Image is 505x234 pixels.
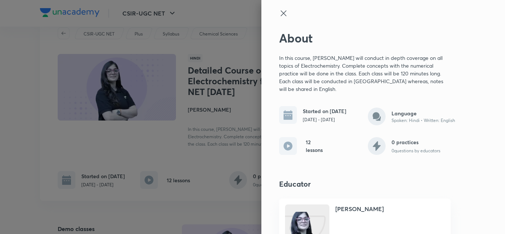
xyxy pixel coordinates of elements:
[392,147,440,154] p: 0 questions by educators
[279,54,451,93] p: In this course, [PERSON_NAME] will conduct in depth coverage on all topics of Electrochemistry. C...
[306,138,323,154] h6: 12 lessons
[303,116,346,123] p: [DATE] - [DATE]
[303,107,346,115] h6: Started on [DATE]
[392,117,455,124] p: Spoken: Hindi • Written: English
[392,109,455,117] h6: Language
[392,138,440,146] h6: 0 practices
[279,31,462,45] h2: About
[335,204,384,213] h4: [PERSON_NAME]
[279,179,462,190] h4: Educator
